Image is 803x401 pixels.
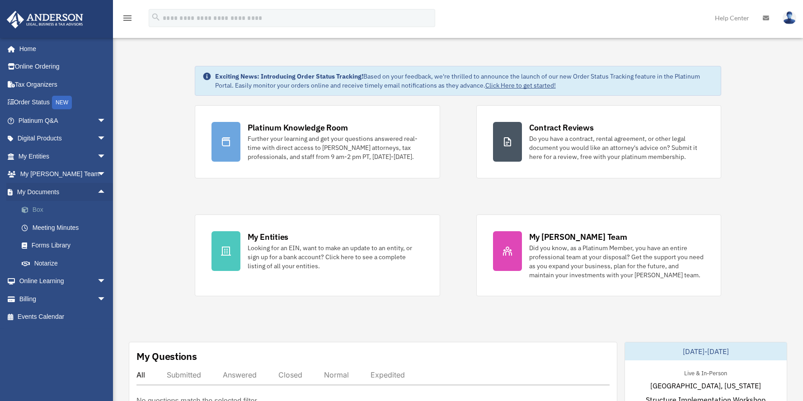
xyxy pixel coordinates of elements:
[529,122,594,133] div: Contract Reviews
[97,130,115,148] span: arrow_drop_down
[485,81,556,89] a: Click Here to get started!
[4,11,86,28] img: Anderson Advisors Platinum Portal
[195,214,440,296] a: My Entities Looking for an EIN, want to make an update to an entity, or sign up for a bank accoun...
[97,272,115,291] span: arrow_drop_down
[215,72,714,90] div: Based on your feedback, we're thrilled to announce the launch of our new Order Status Tracking fe...
[97,112,115,130] span: arrow_drop_down
[6,75,120,93] a: Tax Organizers
[529,134,705,161] div: Do you have a contract, rental agreement, or other legal document you would like an attorney's ad...
[278,370,302,379] div: Closed
[13,254,120,272] a: Notarize
[13,201,120,219] a: Box
[151,12,161,22] i: search
[97,290,115,308] span: arrow_drop_down
[248,134,423,161] div: Further your learning and get your questions answered real-time with direct access to [PERSON_NAM...
[677,368,734,377] div: Live & In-Person
[6,58,120,76] a: Online Ordering
[248,243,423,270] div: Looking for an EIN, want to make an update to an entity, or sign up for a bank account? Click her...
[52,96,72,109] div: NEW
[248,231,288,242] div: My Entities
[215,72,363,80] strong: Exciting News: Introducing Order Status Tracking!
[97,147,115,166] span: arrow_drop_down
[6,183,120,201] a: My Documentsarrow_drop_up
[122,13,133,23] i: menu
[625,342,787,360] div: [DATE]-[DATE]
[529,231,627,242] div: My [PERSON_NAME] Team
[13,237,120,255] a: Forms Library
[6,272,120,290] a: Online Learningarrow_drop_down
[6,308,120,326] a: Events Calendar
[167,370,201,379] div: Submitted
[97,165,115,184] span: arrow_drop_down
[371,370,405,379] div: Expedited
[6,40,115,58] a: Home
[223,370,257,379] div: Answered
[6,165,120,183] a: My [PERSON_NAME] Teamarrow_drop_down
[6,147,120,165] a: My Entitiesarrow_drop_down
[195,105,440,178] a: Platinum Knowledge Room Further your learning and get your questions answered real-time with dire...
[122,16,133,23] a: menu
[136,370,145,379] div: All
[6,112,120,130] a: Platinum Q&Aarrow_drop_down
[529,243,705,280] div: Did you know, as a Platinum Member, you have an entire professional team at your disposal? Get th...
[97,183,115,201] span: arrow_drop_up
[476,105,722,178] a: Contract Reviews Do you have a contract, rental agreement, or other legal document you would like...
[783,11,796,24] img: User Pic
[6,93,120,112] a: Order StatusNEW
[476,214,722,296] a: My [PERSON_NAME] Team Did you know, as a Platinum Member, you have an entire professional team at...
[248,122,348,133] div: Platinum Knowledge Room
[6,290,120,308] a: Billingarrow_drop_down
[6,130,120,148] a: Digital Productsarrow_drop_down
[650,380,761,391] span: [GEOGRAPHIC_DATA], [US_STATE]
[324,370,349,379] div: Normal
[136,350,197,363] div: My Questions
[13,219,120,237] a: Meeting Minutes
